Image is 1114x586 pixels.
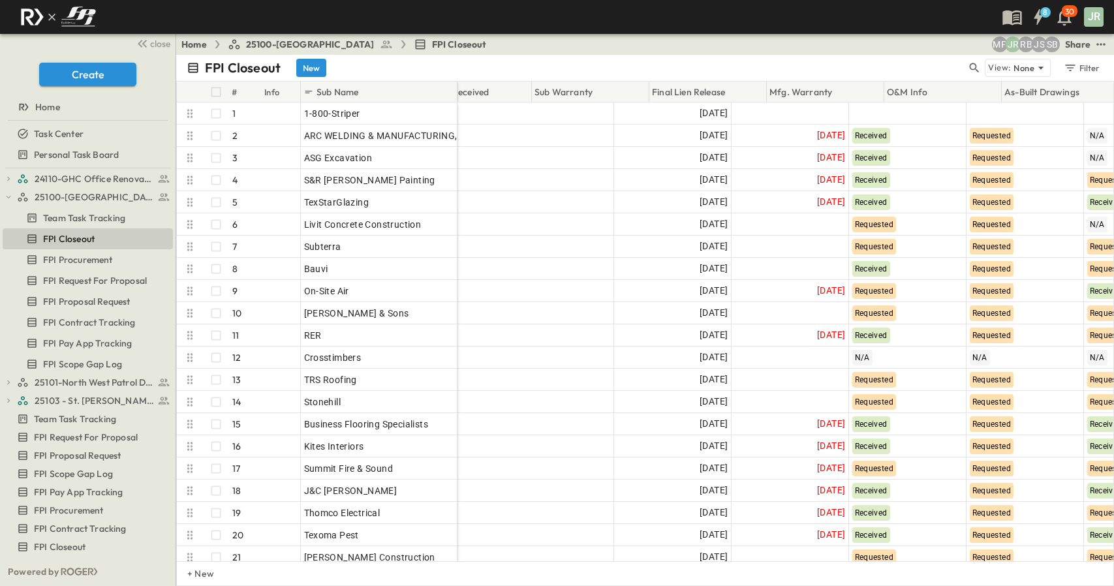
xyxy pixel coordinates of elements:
span: Team Task Tracking [34,412,116,425]
span: [DATE] [700,505,728,520]
span: Requested [972,198,1012,207]
span: 25103 - St. [PERSON_NAME] Phase 2 [35,394,154,407]
span: FPI Pay App Tracking [34,486,123,499]
span: FPI Closeout [34,540,85,553]
span: [DATE] [700,283,728,298]
p: 12 [232,351,241,364]
p: None [1013,61,1034,74]
span: TRS Roofing [304,373,357,386]
span: Requested [972,420,1012,429]
div: Jayden Ramirez (jramirez@fpibuilders.com) [1005,37,1021,52]
span: Personal Task Board [34,148,119,161]
button: 8 [1025,5,1051,29]
a: FPI Request For Proposal [3,271,170,290]
div: Info [262,82,301,102]
span: [DATE] [817,461,845,476]
a: FPI Procurement [3,251,170,269]
span: Requested [972,375,1012,384]
div: JR [1084,7,1104,27]
div: FPI Closeouttest [3,536,173,557]
span: Requested [972,442,1012,451]
span: [DATE] [700,527,728,542]
span: Subterra [304,240,341,253]
span: TexStarGlazing [304,196,369,209]
span: Requested [972,131,1012,140]
span: close [150,37,170,50]
div: FPI Request For Proposaltest [3,427,173,448]
div: Share [1065,38,1091,51]
span: Received [855,420,888,429]
div: FPI Procurementtest [3,249,173,270]
div: FPI Proposal Requesttest [3,445,173,466]
div: Regina Barnett (rbarnett@fpibuilders.com) [1018,37,1034,52]
div: Team Task Trackingtest [3,208,173,228]
div: FPI Procurementtest [3,500,173,521]
span: Received [855,198,888,207]
p: 17 [232,462,240,475]
img: c8d7d1ed905e502e8f77bf7063faec64e13b34fdb1f2bdd94b0e311fc34f8000.png [16,3,101,31]
p: Sub Name [317,85,358,99]
span: Requested [972,397,1012,407]
span: [DATE] [700,372,728,387]
span: RER [304,329,322,342]
div: FPI Scope Gap Logtest [3,354,173,375]
p: Mfg. Warranty [769,85,832,99]
span: [DATE] [817,328,845,343]
span: 25100-Vanguard Prep School [35,191,154,204]
h6: 8 [1043,7,1047,18]
span: [DATE] [817,505,845,520]
div: 25101-North West Patrol Divisiontest [3,372,173,393]
span: [DATE] [700,328,728,343]
span: Received [855,131,888,140]
p: 7 [232,240,237,253]
span: Requested [972,153,1012,162]
span: Kites Interiors [304,440,364,453]
span: Received [855,486,888,495]
span: Received [855,153,888,162]
p: Date Received [430,85,489,99]
span: N/A [1090,353,1105,362]
span: Stonehill [304,395,341,409]
span: [DATE] [700,416,728,431]
a: FPI Contract Tracking [3,519,170,538]
span: FPI Request For Proposal [34,431,138,444]
span: [DATE] [700,394,728,409]
span: [DATE] [817,172,845,187]
p: 8 [232,262,238,275]
span: [DATE] [817,150,845,165]
a: FPI Closeout [3,230,170,248]
a: FPI Procurement [3,501,170,519]
span: FPI Closeout [432,38,487,51]
div: Personal Task Boardtest [3,144,173,165]
div: Monica Pruteanu (mpruteanu@fpibuilders.com) [992,37,1008,52]
div: Info [264,74,280,110]
p: 18 [232,484,241,497]
span: N/A [972,353,987,362]
span: N/A [1090,131,1105,140]
span: FPI Procurement [43,253,113,266]
a: 25103 - St. [PERSON_NAME] Phase 2 [17,392,170,410]
span: Received [855,442,888,451]
a: FPI Scope Gap Log [3,465,170,483]
span: Requested [855,397,894,407]
span: [DATE] [700,128,728,143]
a: FPI Scope Gap Log [3,355,170,373]
a: FPI Closeout [3,538,170,556]
span: FPI Proposal Request [43,295,130,308]
div: FPI Closeouttest [3,228,173,249]
a: 25101-North West Patrol Division [17,373,170,392]
span: Requested [972,176,1012,185]
a: Personal Task Board [3,146,170,164]
p: View: [988,61,1011,75]
span: Requested [972,309,1012,318]
div: Jesse Sullivan (jsullivan@fpibuilders.com) [1031,37,1047,52]
span: ARC WELDING & MANUFACTURING, LLC [304,129,477,142]
a: FPI Contract Tracking [3,313,170,332]
p: 30 [1065,7,1074,17]
a: 25100-Vanguard Prep School [17,188,170,206]
p: 19 [232,506,241,519]
nav: breadcrumbs [181,38,495,51]
span: Received [855,331,888,340]
button: close [131,34,173,52]
span: Requested [972,553,1012,562]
